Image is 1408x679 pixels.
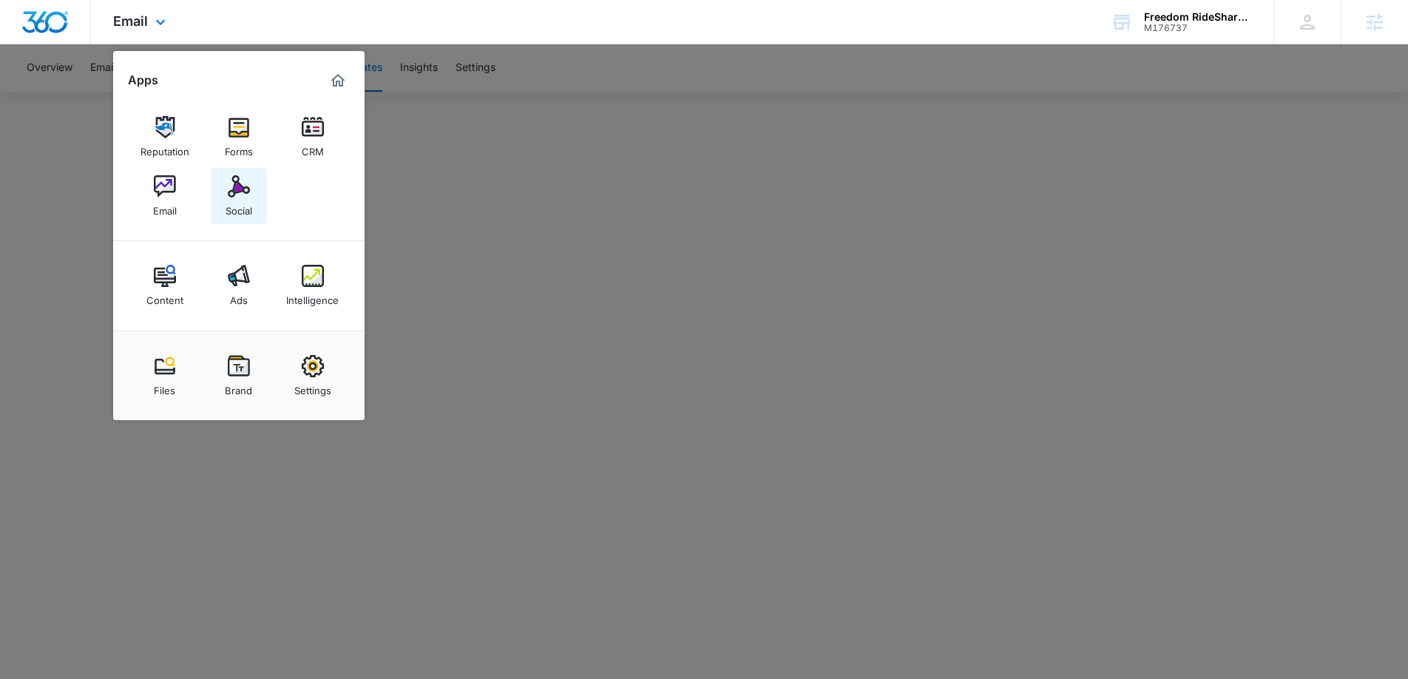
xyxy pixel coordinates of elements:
[137,348,193,404] a: Files
[153,197,177,217] div: Email
[1144,23,1252,33] div: account id
[285,257,341,314] a: Intelligence
[326,69,350,92] a: Marketing 360® Dashboard
[137,109,193,165] a: Reputation
[226,197,252,217] div: Social
[211,168,267,224] a: Social
[141,138,189,158] div: Reputation
[1144,11,1252,23] div: account name
[137,168,193,224] a: Email
[137,257,193,314] a: Content
[146,287,183,306] div: Content
[225,138,253,158] div: Forms
[128,73,158,87] h2: Apps
[286,287,339,306] div: Intelligence
[211,257,267,314] a: Ads
[211,109,267,165] a: Forms
[225,377,252,396] div: Brand
[230,287,248,306] div: Ads
[211,348,267,404] a: Brand
[154,377,175,396] div: Files
[285,348,341,404] a: Settings
[302,138,324,158] div: CRM
[113,13,148,29] span: Email
[285,109,341,165] a: CRM
[294,377,331,396] div: Settings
